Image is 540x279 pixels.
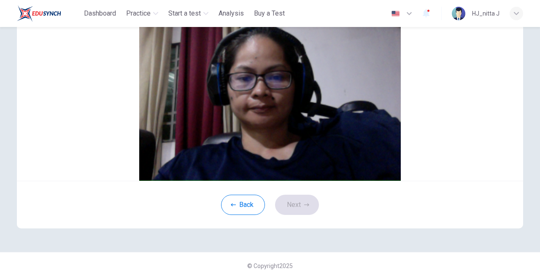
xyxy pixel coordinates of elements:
[221,195,265,215] button: Back
[17,5,61,22] img: ELTC logo
[215,6,247,21] button: Analysis
[247,263,293,269] span: © Copyright 2025
[17,5,81,22] a: ELTC logo
[168,8,201,19] span: Start a test
[390,11,401,17] img: en
[84,8,116,19] span: Dashboard
[219,8,244,19] span: Analysis
[123,6,162,21] button: Practice
[165,6,212,21] button: Start a test
[452,7,465,20] img: Profile picture
[472,8,499,19] div: HJ_nitta J
[254,8,285,19] span: Buy a Test
[126,8,151,19] span: Practice
[251,6,288,21] button: Buy a Test
[81,6,119,21] button: Dashboard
